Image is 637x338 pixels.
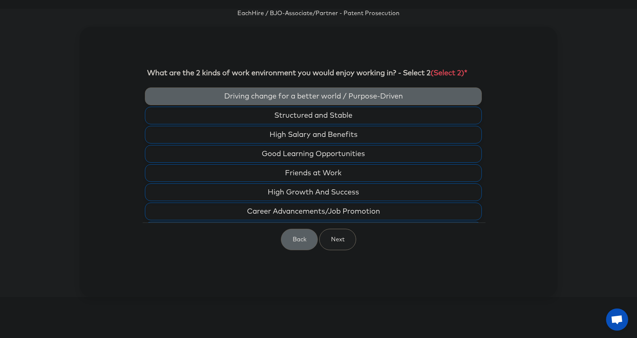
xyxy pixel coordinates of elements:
[145,87,482,105] label: Driving change for a better world / Purpose-Driven
[80,9,557,18] p: -
[145,203,482,220] label: Career Advancements/Job Promotion
[281,229,318,250] button: Back
[145,222,482,239] label: Innovation-Driven
[145,126,482,144] label: High Salary and Benefits
[145,107,482,124] label: Structured and Stable
[145,183,482,201] label: High Growth And Success
[237,10,282,16] span: EachHire / BJO
[147,68,467,79] label: What are the 2 kinds of work environment you would enjoy working in? - Select 2
[319,229,356,250] button: Next
[145,145,482,163] label: Good Learning Opportunities
[606,308,628,331] div: Open chat
[285,10,400,16] span: Associate/Partner - Patent Prosecution
[431,69,464,77] span: (Select 2)
[145,164,482,182] label: Friends at Work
